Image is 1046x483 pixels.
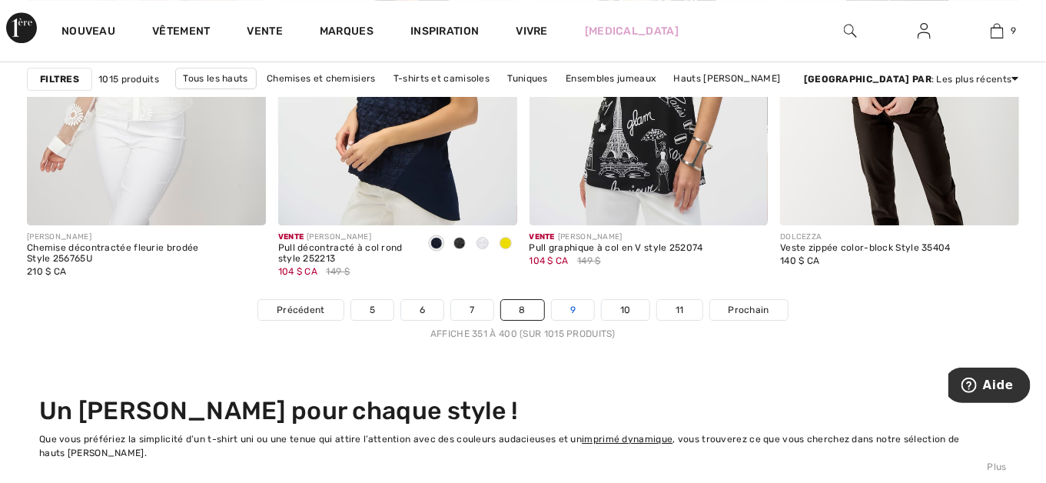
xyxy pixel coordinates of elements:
span: 149 $ [577,254,601,268]
a: 8 [501,300,544,320]
a: 10 [602,300,649,320]
span: Vente [278,232,304,241]
img: Mes infos [918,22,931,40]
span: 1015 produits [98,72,159,86]
a: Marques [320,25,374,41]
a: Tuniques [500,68,556,88]
div: [PERSON_NAME] [530,232,703,243]
a: 9 [961,22,1033,40]
a: Hauts [PERSON_NAME] [488,89,610,109]
iframe: Opens a widget where you can find more information [948,368,1031,406]
span: 210 $ CA [27,266,66,277]
div: DOLCEZZA [780,232,951,243]
a: Hauts [PERSON_NAME] [666,68,789,88]
div: Pull graphique à col en V style 252074 [530,243,703,254]
div: Midnight Blue [425,232,448,257]
a: 11 [657,300,702,320]
div: Que vous préfériez la simplicité d’un t-shirt uni ou une tenue qui attire l’attention avec des co... [39,432,1007,460]
span: Prochain [729,303,769,317]
strong: [GEOGRAPHIC_DATA] par [804,74,931,85]
div: Citrus [494,232,517,257]
img: 1ère Avenue [6,12,37,43]
div: Plus [39,460,1007,474]
a: Nouveau [61,25,115,41]
a: Tops blancs [353,89,421,109]
nav: Navigation de page [27,299,1019,341]
a: Ensembles jumeaux [558,68,663,88]
a: 7 [451,300,493,320]
div: Vanilla 30 [471,232,494,257]
div: Affiche 351 à 400 (sur 1015 produits) [27,327,1019,341]
a: Sign In [905,22,943,41]
a: [MEDICAL_DATA] [585,23,679,39]
span: Précédent [277,303,325,317]
h2: Un [PERSON_NAME] pour chaque style ! [39,396,1007,425]
div: [PERSON_NAME] [27,232,266,243]
span: Vente [530,232,556,241]
a: Tops noirs [424,89,486,109]
a: Précédent [258,300,344,320]
a: Tous les hauts [175,68,257,89]
a: Vivre [516,23,548,39]
img: Rechercher sur le site Web [844,22,857,40]
span: 140 $ CA [780,255,819,266]
span: 9 [1011,24,1017,38]
div: [PERSON_NAME] [278,232,413,243]
span: 104 $ CA [278,266,317,277]
div: Pull décontracté à col rond style 252213 [278,243,413,265]
a: imprimé dynamique [582,434,672,445]
img: Mon sac [991,22,1004,40]
a: 9 [552,300,594,320]
div: Black [448,232,471,257]
a: Prochain [710,300,788,320]
a: Chemises et chemisiers [259,68,384,88]
div: Chemise décontractée fleurie brodée Style 256765U [27,243,266,265]
span: Inspiration [410,25,479,41]
a: Vente [247,25,284,41]
strong: Filtres [40,72,79,86]
a: T-shirts et camisoles [386,68,497,88]
font: : Les plus récents [804,74,1012,85]
a: Vêtement [152,25,210,41]
a: 6 [401,300,443,320]
span: 104 $ CA [530,255,569,266]
a: 5 [351,300,393,320]
span: 149 $ [326,265,350,278]
div: Veste zippée color-block Style 35404 [780,243,951,254]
